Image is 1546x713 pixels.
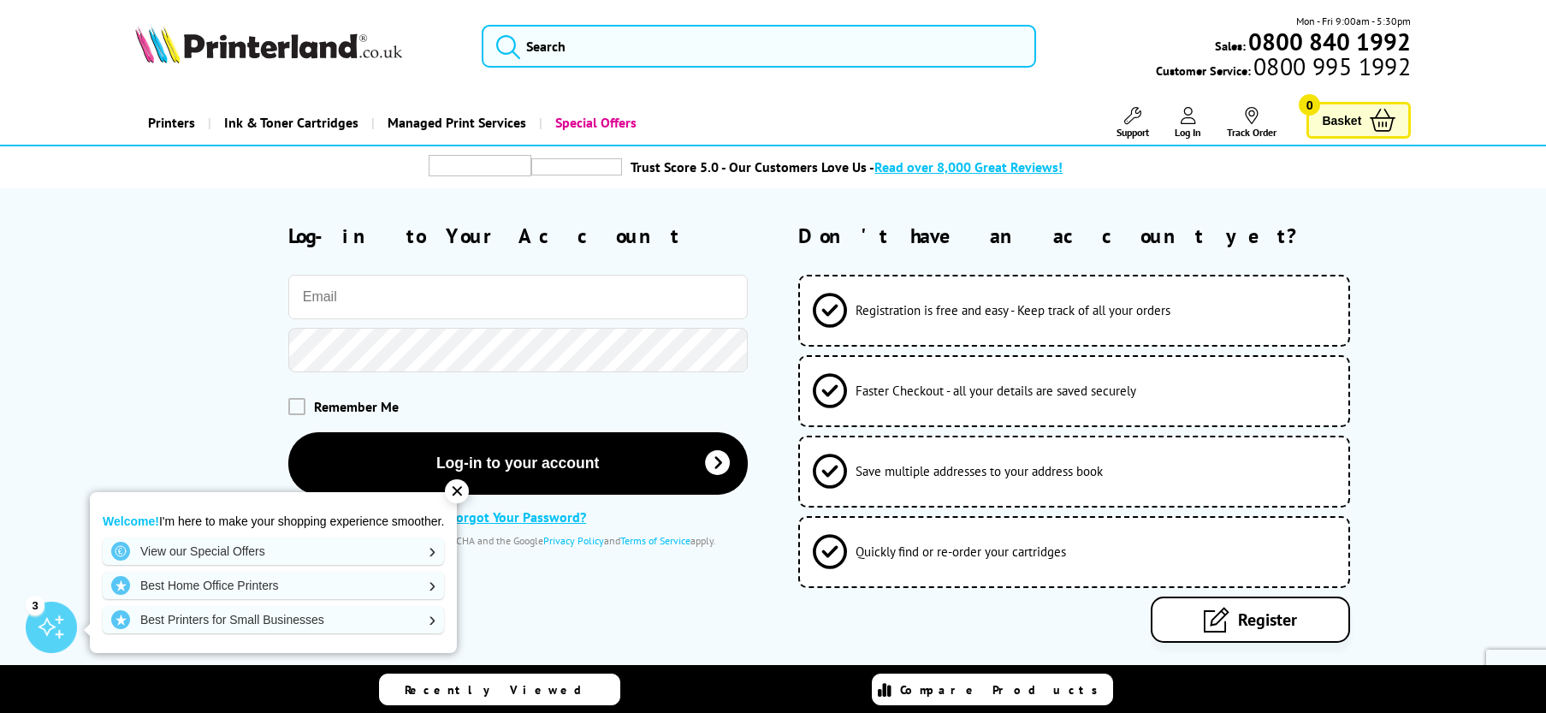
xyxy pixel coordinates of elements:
span: Remember Me [314,398,399,415]
b: 0800 840 1992 [1248,26,1411,57]
a: Track Order [1227,107,1276,139]
span: Recently Viewed [405,682,599,698]
a: Managed Print Services [371,101,539,145]
img: Printerland Logo [135,26,402,63]
span: Customer Service: [1156,58,1411,79]
a: Forgot Your Password? [449,508,586,526]
a: Basket 0 [1306,102,1411,139]
span: Log In [1175,126,1201,139]
input: Search [482,25,1036,68]
span: Support [1117,126,1149,139]
span: Registration is free and easy - Keep track of all your orders [856,302,1170,318]
span: 0800 995 1992 [1251,58,1411,74]
a: Privacy Policy [543,534,604,547]
img: trustpilot rating [429,155,531,176]
input: Email [288,275,748,319]
button: Log-in to your account [288,432,748,495]
a: Log In [1175,107,1201,139]
h2: Don't have an account yet? [798,223,1411,249]
a: Trust Score 5.0 - Our Customers Love Us -Read over 8,000 Great Reviews! [631,158,1063,175]
a: Register [1151,597,1350,643]
a: View our Special Offers [103,538,444,565]
a: Terms of Service [620,534,690,547]
a: Support [1117,107,1149,139]
h2: Log-in to Your Account [288,223,748,249]
a: Best Home Office Printers [103,572,444,599]
a: Recently Viewed [379,674,620,705]
div: ✕ [445,479,469,503]
span: 0 [1299,94,1320,116]
span: Read over 8,000 Great Reviews! [874,158,1063,175]
div: This site is protected by reCAPTCHA and the Google and apply. [288,534,748,547]
span: Mon - Fri 9:00am - 5:30pm [1296,13,1411,29]
a: Printerland Logo [135,26,460,67]
span: Save multiple addresses to your address book [856,463,1103,479]
a: Compare Products [872,674,1113,705]
a: Best Printers for Small Businesses [103,606,444,633]
span: Basket [1322,109,1361,132]
span: Faster Checkout - all your details are saved securely [856,383,1136,399]
div: 3 [26,596,44,615]
a: Printers [135,101,208,145]
span: Register [1238,609,1297,631]
span: Compare Products [900,682,1107,698]
a: Special Offers [539,101,649,145]
span: Quickly find or re-order your cartridges [856,544,1066,560]
p: I'm here to make your shopping experience smoother. [103,514,444,529]
strong: Welcome! [103,514,159,528]
span: Ink & Toner Cartridges [224,101,358,145]
img: trustpilot rating [531,158,622,175]
span: Sales: [1215,38,1246,54]
a: Ink & Toner Cartridges [208,101,371,145]
a: 0800 840 1992 [1246,33,1411,50]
